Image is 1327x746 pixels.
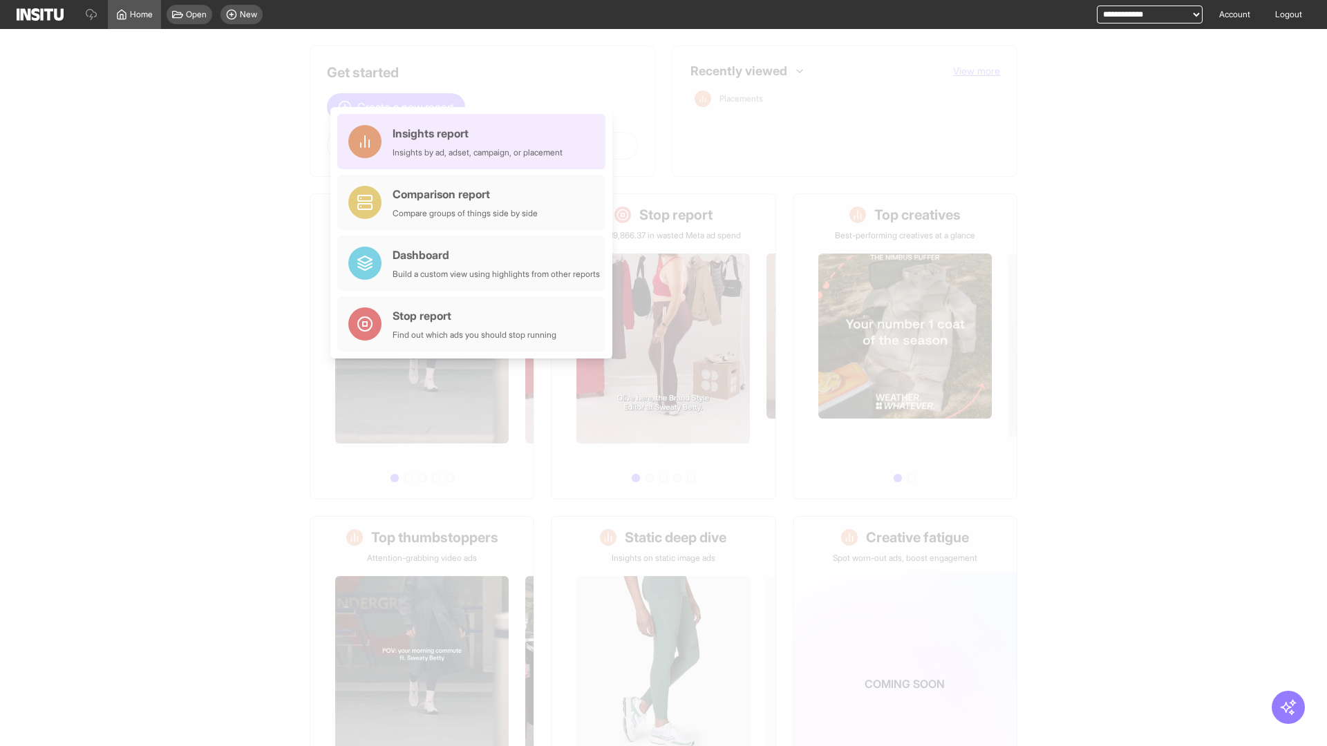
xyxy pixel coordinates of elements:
[130,9,153,20] span: Home
[393,329,556,341] div: Find out which ads you should stop running
[393,307,556,324] div: Stop report
[186,9,207,20] span: Open
[17,8,64,21] img: Logo
[393,125,563,142] div: Insights report
[393,147,563,158] div: Insights by ad, adset, campaign, or placement
[393,208,538,219] div: Compare groups of things side by side
[393,186,538,202] div: Comparison report
[393,247,600,263] div: Dashboard
[240,9,257,20] span: New
[393,269,600,280] div: Build a custom view using highlights from other reports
